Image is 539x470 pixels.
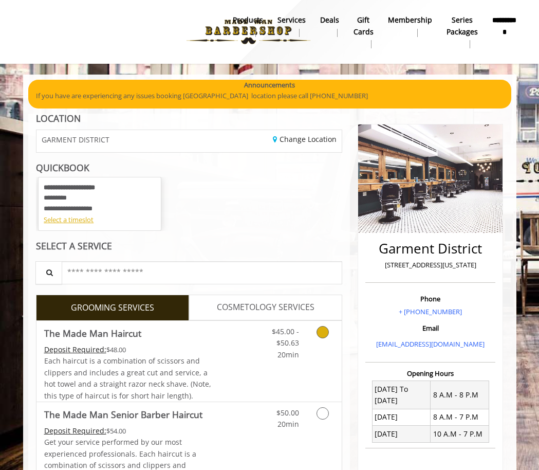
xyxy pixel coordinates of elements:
[431,381,489,409] td: 8 A.M - 8 P.M
[431,409,489,425] td: 8 A.M - 7 P.M
[439,13,485,51] a: Series packagesSeries packages
[272,327,299,348] span: $45.00 - $50.63
[217,301,314,314] span: COSMETOLOGY SERVICES
[273,134,337,144] a: Change Location
[388,14,432,26] b: Membership
[36,112,81,124] b: LOCATION
[276,408,299,418] span: $50.00
[372,426,430,442] td: [DATE]
[44,344,215,355] div: $48.00
[44,214,156,225] div: Select a timeslot
[354,14,374,38] b: gift cards
[320,14,339,26] b: Deals
[346,13,381,51] a: Gift cardsgift cards
[44,345,106,354] span: This service needs some Advance to be paid before we block your appointment
[226,13,270,40] a: Productsproducts
[42,136,109,143] span: GARMENT DISTRICT
[277,350,299,359] span: 20min
[244,80,295,91] b: Announcements
[381,13,439,40] a: MembershipMembership
[44,356,211,400] span: Each haircut is a combination of scissors and clippers and includes a great cut and service, a ho...
[368,260,493,270] p: [STREET_ADDRESS][US_STATE]
[372,409,430,425] td: [DATE]
[44,426,106,436] span: This service needs some Advance to be paid before we block your appointment
[277,14,306,26] b: Services
[36,241,343,251] div: SELECT A SERVICE
[368,241,493,256] h2: Garment District
[44,326,141,340] b: The Made Man Haircut
[178,4,319,60] img: Made Man Barbershop logo
[447,14,478,38] b: Series packages
[44,407,202,422] b: The Made Man Senior Barber Haircut
[365,370,495,377] h3: Opening Hours
[233,14,263,26] b: products
[372,381,430,409] td: [DATE] To [DATE]
[277,419,299,429] span: 20min
[35,261,62,284] button: Service Search
[368,295,493,302] h3: Phone
[270,13,313,40] a: ServicesServices
[44,425,215,437] div: $54.00
[431,426,489,442] td: 10 A.M - 7 P.M
[36,91,504,101] p: If you have are experiencing any issues booking [GEOGRAPHIC_DATA] location please call [PHONE_NUM...
[399,307,462,316] a: + [PHONE_NUMBER]
[71,301,154,315] span: GROOMING SERVICES
[313,13,346,40] a: DealsDeals
[376,339,485,349] a: [EMAIL_ADDRESS][DOMAIN_NAME]
[36,161,89,174] b: QUICKBOOK
[368,324,493,332] h3: Email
